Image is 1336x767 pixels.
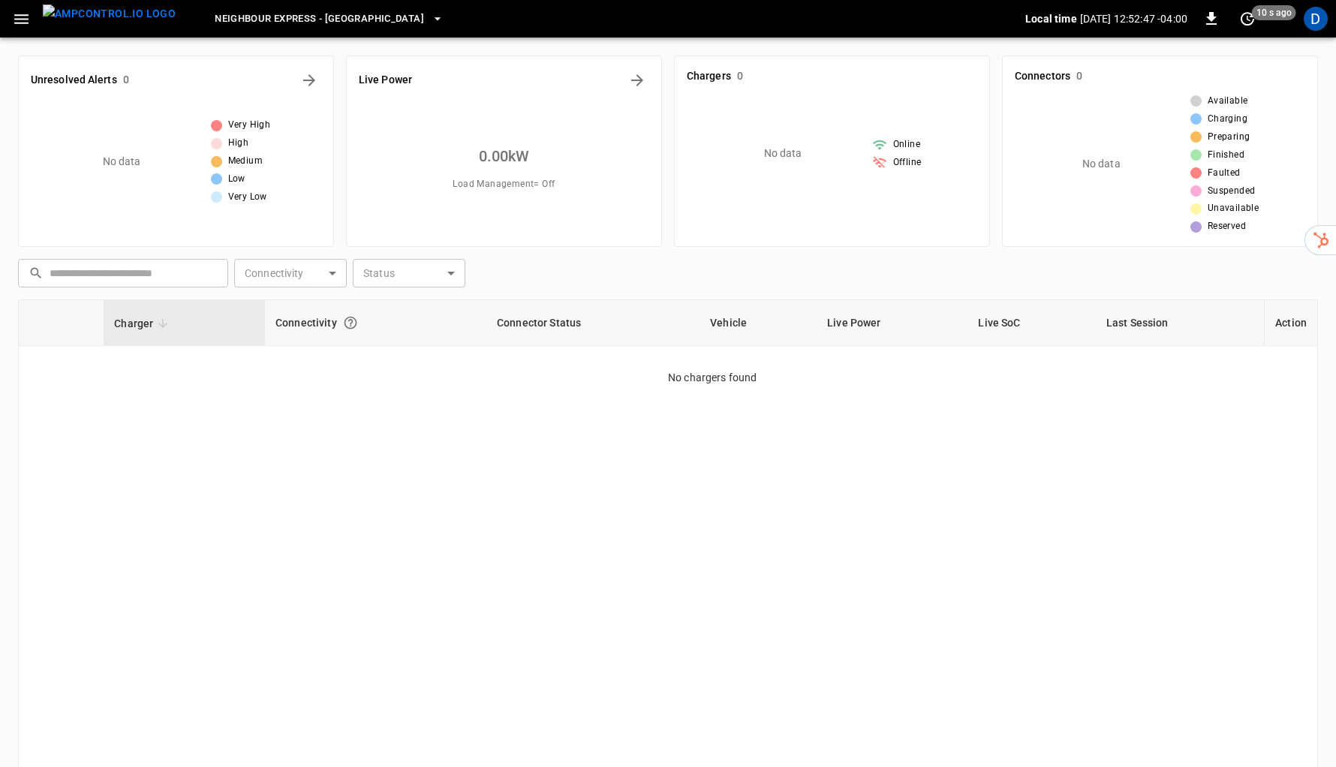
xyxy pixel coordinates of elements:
h6: 0.00 kW [479,144,530,168]
span: Finished [1208,148,1244,163]
p: [DATE] 12:52:47 -04:00 [1080,11,1187,26]
p: Local time [1025,11,1077,26]
button: Connection between the charger and our software. [337,309,364,336]
span: Charging [1208,112,1247,127]
span: Online [893,137,920,152]
p: No data [1082,156,1121,172]
th: Action [1264,300,1317,346]
span: Load Management = Off [453,177,555,192]
span: High [228,136,249,151]
p: No data [764,146,802,161]
span: Low [228,172,245,187]
h6: Live Power [359,72,412,89]
th: Last Session [1096,300,1264,346]
span: Faulted [1208,166,1241,181]
span: Suspended [1208,184,1256,199]
p: No chargers found [668,346,1317,386]
h6: Connectors [1015,68,1070,85]
h6: 0 [123,72,129,89]
p: No data [103,154,141,170]
button: set refresh interval [1235,7,1259,31]
button: All Alerts [297,68,321,92]
h6: 0 [737,68,743,85]
span: Available [1208,94,1248,109]
div: Connectivity [275,309,476,336]
span: Unavailable [1208,201,1259,216]
span: Medium [228,154,263,169]
span: Very High [228,118,271,133]
h6: Chargers [687,68,731,85]
span: Very Low [228,190,267,205]
button: Neighbour Express - [GEOGRAPHIC_DATA] [209,5,450,34]
th: Live SoC [967,300,1095,346]
th: Connector Status [486,300,700,346]
th: Live Power [817,300,967,346]
span: Charger [114,314,173,332]
span: Offline [893,155,922,170]
th: Vehicle [700,300,817,346]
span: Reserved [1208,219,1246,234]
h6: 0 [1076,68,1082,85]
span: 10 s ago [1252,5,1296,20]
button: Energy Overview [625,68,649,92]
span: Preparing [1208,130,1250,145]
div: profile-icon [1304,7,1328,31]
h6: Unresolved Alerts [31,72,117,89]
img: ampcontrol.io logo [43,5,176,23]
span: Neighbour Express - [GEOGRAPHIC_DATA] [215,11,424,28]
